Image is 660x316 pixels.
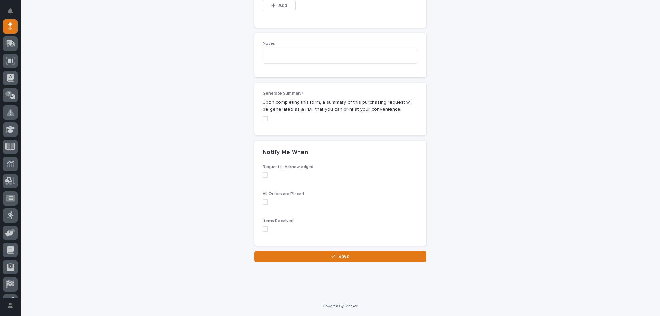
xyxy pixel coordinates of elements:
span: Add [278,2,287,9]
p: Upon completing this form, a summary of this purchasing request will be generated as a PDF that y... [263,99,418,113]
span: Request is Acknowledged [263,165,313,169]
button: Notifications [3,4,18,19]
a: Powered By Stacker [323,304,357,308]
span: Save [338,253,350,260]
button: Save [254,251,426,262]
div: Notifications [9,8,18,19]
span: Items Received [263,219,294,223]
h2: Notify Me When [263,149,308,156]
span: Notes [263,42,275,46]
span: All Orders are Placed [263,192,304,196]
span: Generate Summary? [263,91,304,96]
